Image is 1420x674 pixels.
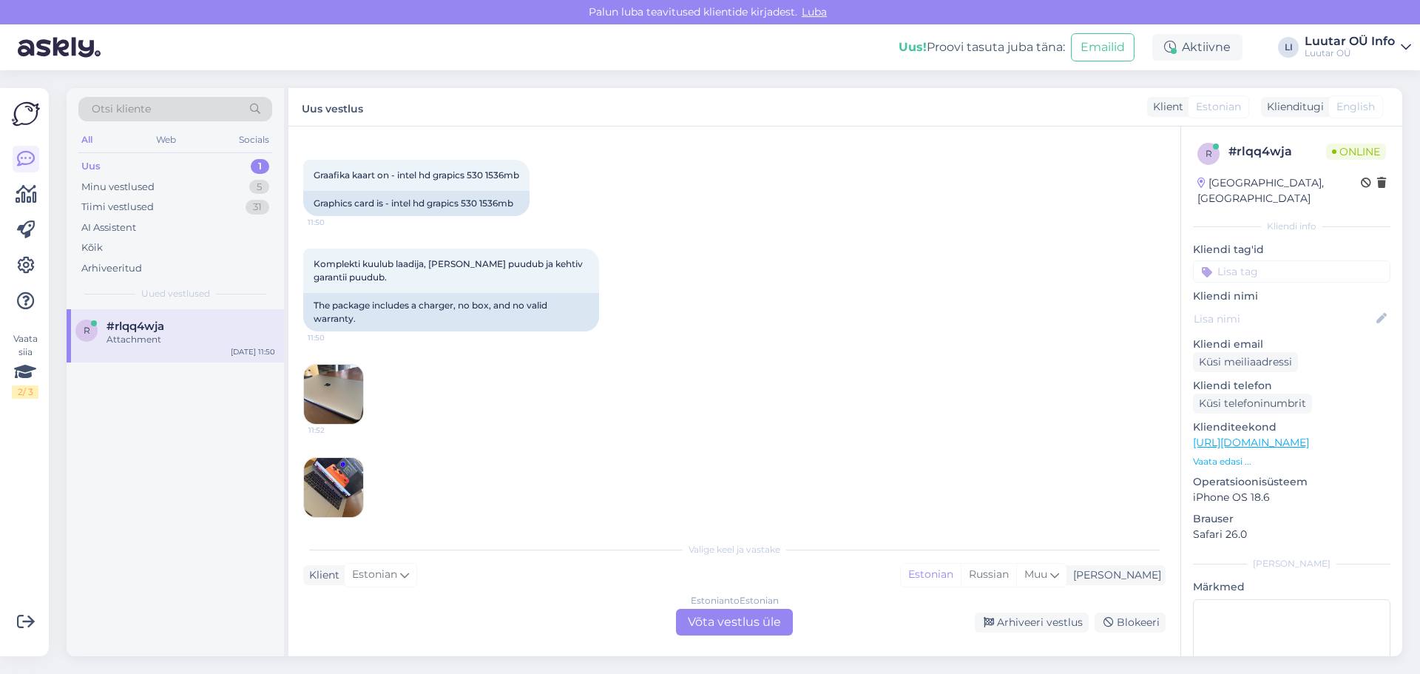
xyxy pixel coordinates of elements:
div: 5 [249,180,269,195]
div: Proovi tasuta juba täna: [899,38,1065,56]
span: 11:50 [308,217,363,228]
p: iPhone OS 18.6 [1193,490,1390,505]
div: Russian [961,564,1016,586]
div: [GEOGRAPHIC_DATA], [GEOGRAPHIC_DATA] [1197,175,1361,206]
span: 11:52 [308,425,364,436]
div: Arhiveeri vestlus [975,613,1089,633]
img: Attachment [304,365,363,424]
div: # rlqq4wja [1228,143,1326,161]
span: Muu [1024,567,1047,581]
div: 31 [246,200,269,215]
div: Arhiveeritud [81,261,142,276]
div: Uus [81,159,101,174]
b: Uus! [899,40,927,54]
div: Tiimi vestlused [81,200,154,215]
span: Estonian [352,567,397,583]
div: Blokeeri [1095,613,1166,633]
input: Lisa tag [1193,260,1390,283]
img: Attachment [304,458,363,517]
div: Kliendi info [1193,220,1390,233]
div: Vaata siia [12,332,38,399]
div: AI Assistent [81,220,136,235]
div: Socials [236,130,272,149]
img: Askly Logo [12,100,40,128]
span: Graafika kaart on - intel hd grapics 530 1536mb [314,169,519,181]
span: Otsi kliente [92,101,151,117]
div: [PERSON_NAME] [1067,567,1161,583]
p: Klienditeekond [1193,419,1390,435]
label: Uus vestlus [302,97,363,117]
span: Online [1326,144,1386,160]
p: Märkmed [1193,579,1390,595]
div: Luutar OÜ Info [1305,36,1395,47]
a: [URL][DOMAIN_NAME] [1193,436,1309,449]
div: Klient [303,567,339,583]
div: LI [1278,37,1299,58]
span: 11:52 [308,518,364,529]
div: Klient [1147,99,1183,115]
button: Emailid [1071,33,1135,61]
p: Brauser [1193,511,1390,527]
div: The package includes a charger, no box, and no valid warranty. [303,293,599,331]
p: Vaata edasi ... [1193,455,1390,468]
span: Luba [797,5,831,18]
div: 2 / 3 [12,385,38,399]
span: 11:50 [308,332,363,343]
div: Estonian [901,564,961,586]
span: #rlqq4wja [106,320,164,333]
div: Luutar OÜ [1305,47,1395,59]
div: [DATE] 11:50 [231,346,275,357]
div: Minu vestlused [81,180,155,195]
p: Operatsioonisüsteem [1193,474,1390,490]
span: Komplekti kuulub laadija, [PERSON_NAME] puudub ja kehtiv garantii puudub. [314,258,585,283]
div: Võta vestlus üle [676,609,793,636]
span: r [1206,148,1212,159]
span: English [1336,99,1375,115]
p: Kliendi email [1193,337,1390,352]
p: Kliendi telefon [1193,378,1390,394]
a: Luutar OÜ InfoLuutar OÜ [1305,36,1411,59]
span: Uued vestlused [141,287,210,300]
div: Graphics card is - intel hd grapics 530 1536mb [303,191,530,216]
div: [PERSON_NAME] [1193,557,1390,570]
p: Safari 26.0 [1193,527,1390,542]
div: Attachment [106,333,275,346]
div: 1 [251,159,269,174]
p: Kliendi nimi [1193,289,1390,304]
div: All [78,130,95,149]
div: Küsi telefoninumbrit [1193,394,1312,414]
input: Lisa nimi [1194,311,1373,327]
div: Web [153,130,179,149]
div: Küsi meiliaadressi [1193,352,1298,372]
div: Klienditugi [1261,99,1324,115]
div: Aktiivne [1152,34,1242,61]
div: Kõik [81,240,103,255]
div: Valige keel ja vastake [303,543,1166,556]
p: Kliendi tag'id [1193,242,1390,257]
div: Estonian to Estonian [691,594,779,607]
span: r [84,325,90,336]
span: Estonian [1196,99,1241,115]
